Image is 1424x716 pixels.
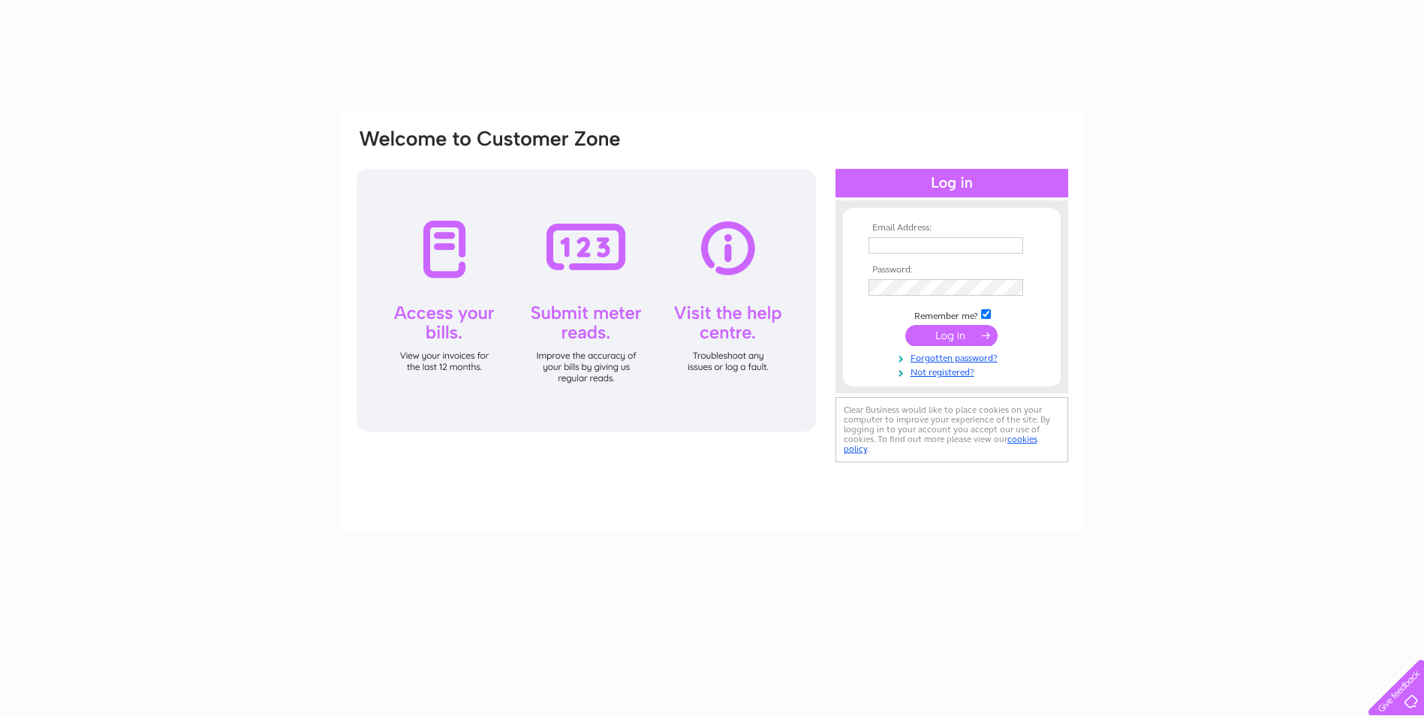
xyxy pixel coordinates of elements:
[869,364,1039,378] a: Not registered?
[869,350,1039,364] a: Forgotten password?
[844,434,1037,454] a: cookies policy
[865,307,1039,322] td: Remember me?
[835,397,1068,462] div: Clear Business would like to place cookies on your computer to improve your experience of the sit...
[905,325,998,346] input: Submit
[865,223,1039,233] th: Email Address:
[865,265,1039,275] th: Password:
